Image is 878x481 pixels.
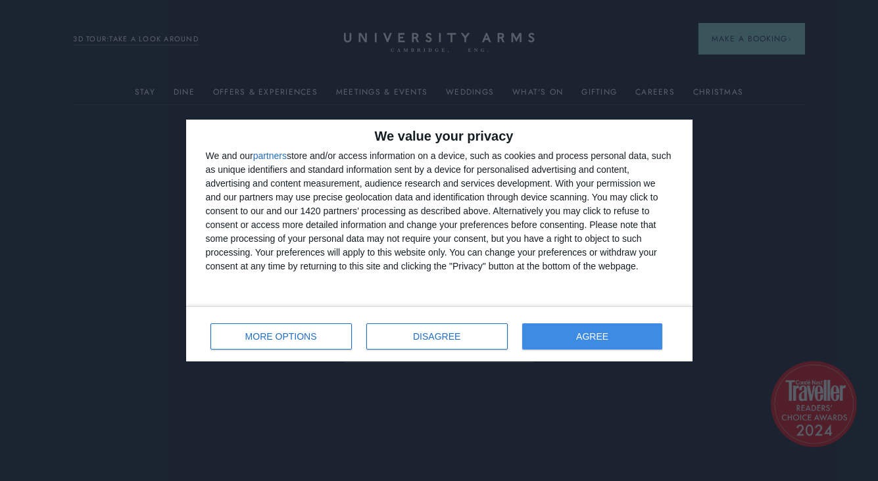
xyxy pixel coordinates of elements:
span: DISAGREE [413,332,460,341]
div: qc-cmp2-ui [186,120,693,361]
button: DISAGREE [366,323,508,350]
span: AGREE [576,332,608,341]
button: AGREE [522,323,663,350]
button: MORE OPTIONS [210,323,352,350]
button: partners [253,151,287,160]
h2: We value your privacy [206,129,673,143]
span: MORE OPTIONS [245,332,317,341]
div: We and our store and/or access information on a device, such as cookies and process personal data... [206,149,673,273]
